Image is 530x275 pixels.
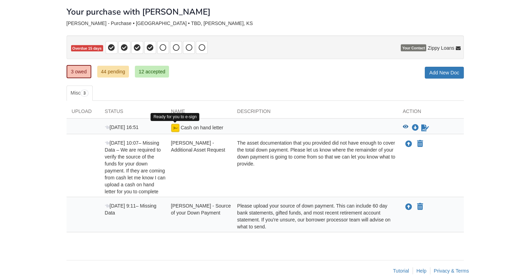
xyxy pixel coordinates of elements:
div: [PERSON_NAME] - Purchase • [GEOGRAPHIC_DATA] • TBD, [PERSON_NAME], KS [67,21,464,26]
span: Overdue 15 days [71,45,103,52]
a: Download Cash on hand letter [412,125,419,131]
button: View Cash on hand letter [403,124,408,131]
span: [DATE] 16:51 [105,124,139,130]
a: Privacy & Terms [434,268,469,274]
span: Zippy Loans [428,45,454,51]
div: – Missing Data – We are required to verify the source of the funds for your down payment. If they... [100,139,166,195]
a: Misc [67,86,93,101]
div: Ready for you to e-sign [151,113,199,121]
span: [PERSON_NAME] - Additional Asset Request [171,140,225,153]
a: 3 owed [67,65,91,78]
span: [DATE] 10:07 [105,140,139,146]
div: Name [166,108,232,118]
div: Status [100,108,166,118]
button: Declare RAYMOND HARLEMAN - Source of your Down Payment not applicable [416,203,424,211]
a: Help [416,268,427,274]
span: Your Contact [401,45,426,51]
div: Upload [67,108,100,118]
span: [PERSON_NAME] - Source of your Down Payment [171,203,231,216]
button: Declare RAYMOND HARLEMAN - Additional Asset Request not applicable [416,140,424,148]
div: The asset documentation that you provided did not have enough to cover the total down payment. Pl... [232,139,398,195]
img: Ready for you to esign [171,124,179,132]
span: Cash on hand letter [180,125,223,130]
h1: Your purchase with [PERSON_NAME] [67,7,210,16]
a: 44 pending [97,66,129,78]
span: [DATE] 9:11 [105,203,136,209]
span: 3 [80,90,89,97]
a: Tutorial [393,268,409,274]
div: Description [232,108,398,118]
button: Upload RAYMOND HARLEMAN - Additional Asset Request [405,139,413,148]
a: Add New Doc [425,67,464,79]
a: Sign Form [421,124,430,132]
button: Upload RAYMOND HARLEMAN - Source of your Down Payment [405,202,413,211]
div: – Missing Data [100,202,166,230]
a: 12 accepted [135,66,169,78]
div: Please upload your source of down payment. This can include 60 day bank statements, gifted funds,... [232,202,398,230]
div: Action [398,108,464,118]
